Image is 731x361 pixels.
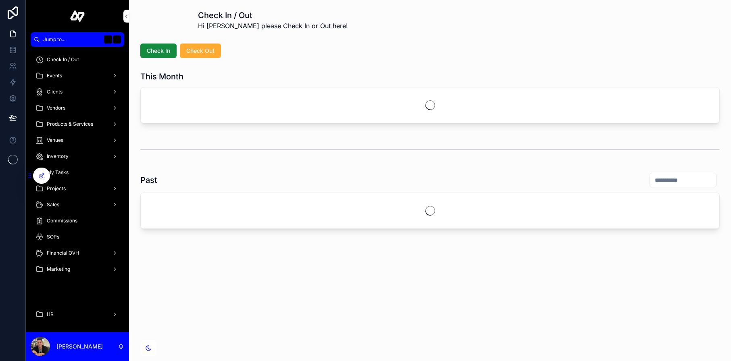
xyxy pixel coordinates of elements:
h1: This Month [140,71,183,82]
span: Check Out [186,47,215,55]
span: Events [47,73,62,79]
h1: Past [140,174,157,186]
span: Inventory [47,153,69,160]
a: Events [31,68,124,83]
span: Venues [47,137,63,143]
span: Check In / Out [47,56,79,63]
span: Check In [147,47,170,55]
a: Check In / Out [31,52,124,67]
div: scrollable content [26,47,129,332]
a: Projects [31,181,124,196]
span: Commissions [47,218,77,224]
a: Inventory [31,149,124,164]
span: Jump to... [43,36,101,43]
a: Vendors [31,101,124,115]
span: Projects [47,185,66,192]
span: K [114,36,120,43]
span: Hi [PERSON_NAME] please Check In or Out here! [198,21,348,31]
span: SOPs [47,234,59,240]
a: Venues [31,133,124,147]
span: Marketing [47,266,70,272]
span: My Tasks [47,169,69,176]
p: [PERSON_NAME] [56,342,103,351]
span: Sales [47,201,59,208]
a: SOPs [31,230,124,244]
a: Marketing [31,262,124,276]
a: Sales [31,197,124,212]
span: Products & Services [47,121,93,127]
button: Check In [140,44,177,58]
img: App logo [70,10,85,23]
a: My Tasks [31,165,124,180]
span: Financial OVH [47,250,79,256]
a: Products & Services [31,117,124,131]
span: Clients [47,89,62,95]
span: Vendors [47,105,65,111]
a: Commissions [31,214,124,228]
h1: Check In / Out [198,10,348,21]
button: Jump to...K [31,32,124,47]
a: HR [31,307,124,322]
span: HR [47,311,54,317]
a: Financial OVH [31,246,124,260]
button: Check Out [180,44,221,58]
a: Clients [31,85,124,99]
